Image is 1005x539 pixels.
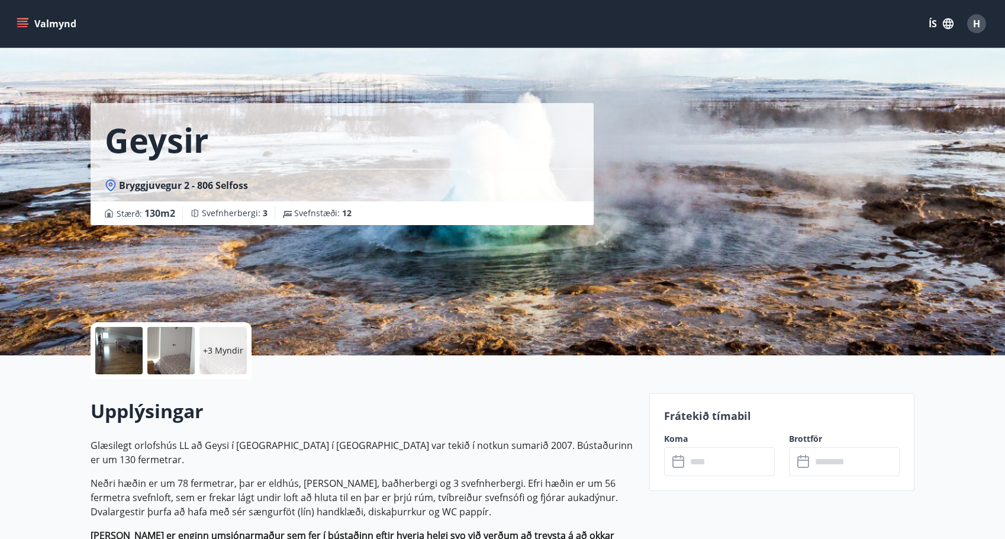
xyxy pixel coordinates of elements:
label: Koma [664,433,775,445]
p: Neðri hæðin er um 78 fermetrar, þar er eldhús, [PERSON_NAME], baðherbergi og 3 svefnherbergi. Efr... [91,476,635,519]
h1: Geysir [105,117,208,162]
button: ÍS [922,13,960,34]
p: Frátekið tímabil [664,408,900,423]
span: Stærð : [117,206,175,220]
button: menu [14,13,81,34]
p: Glæsilegt orlofshús LL að Geysi í [GEOGRAPHIC_DATA] í [GEOGRAPHIC_DATA] var tekið í notkun sumari... [91,438,635,467]
p: +3 Myndir [203,345,243,357]
span: 3 [263,207,268,219]
span: 130 m2 [144,207,175,220]
span: Svefnherbergi : [202,207,268,219]
span: H [973,17,980,30]
span: Svefnstæði : [294,207,352,219]
h2: Upplýsingar [91,398,635,424]
span: 12 [342,207,352,219]
label: Brottför [789,433,900,445]
button: H [962,9,991,38]
span: Bryggjuvegur 2 - 806 Selfoss [119,179,248,192]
